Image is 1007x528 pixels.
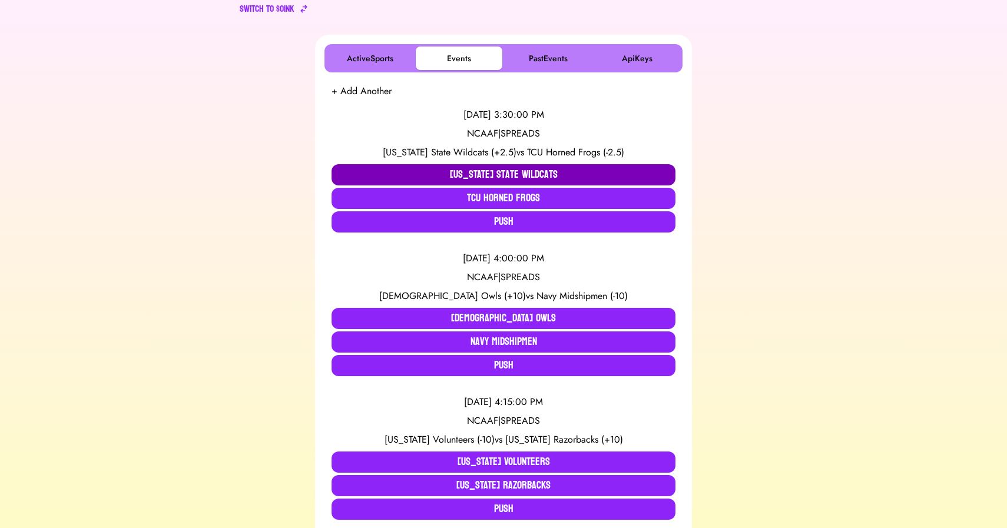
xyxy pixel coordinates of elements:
[332,108,675,122] div: [DATE] 3:30:00 PM
[536,289,628,303] span: Navy Midshipmen (-10)
[385,433,495,446] span: [US_STATE] Volunteers (-10)
[332,499,675,520] button: Push
[505,433,623,446] span: [US_STATE] Razorbacks (+10)
[416,47,502,70] button: Events
[332,251,675,265] div: [DATE] 4:00:00 PM
[332,164,675,185] button: [US_STATE] State Wildcats
[383,145,516,159] span: [US_STATE] State Wildcats (+2.5)
[332,145,675,160] div: vs
[327,47,413,70] button: ActiveSports
[332,84,392,98] button: + Add Another
[332,289,675,303] div: vs
[527,145,624,159] span: TCU Horned Frogs (-2.5)
[332,270,675,284] div: NCAAF | SPREADS
[240,2,294,16] div: Switch to $ OINK
[332,451,675,473] button: [US_STATE] Volunteers
[332,355,675,376] button: Push
[332,395,675,409] div: [DATE] 4:15:00 PM
[332,127,675,141] div: NCAAF | SPREADS
[505,47,591,70] button: PastEvents
[594,47,680,70] button: ApiKeys
[332,475,675,496] button: [US_STATE] Razorbacks
[332,331,675,353] button: Navy Midshipmen
[332,433,675,447] div: vs
[332,188,675,209] button: TCU Horned Frogs
[332,308,675,329] button: [DEMOGRAPHIC_DATA] Owls
[332,211,675,233] button: Push
[379,289,526,303] span: [DEMOGRAPHIC_DATA] Owls (+10)
[332,414,675,428] div: NCAAF | SPREADS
